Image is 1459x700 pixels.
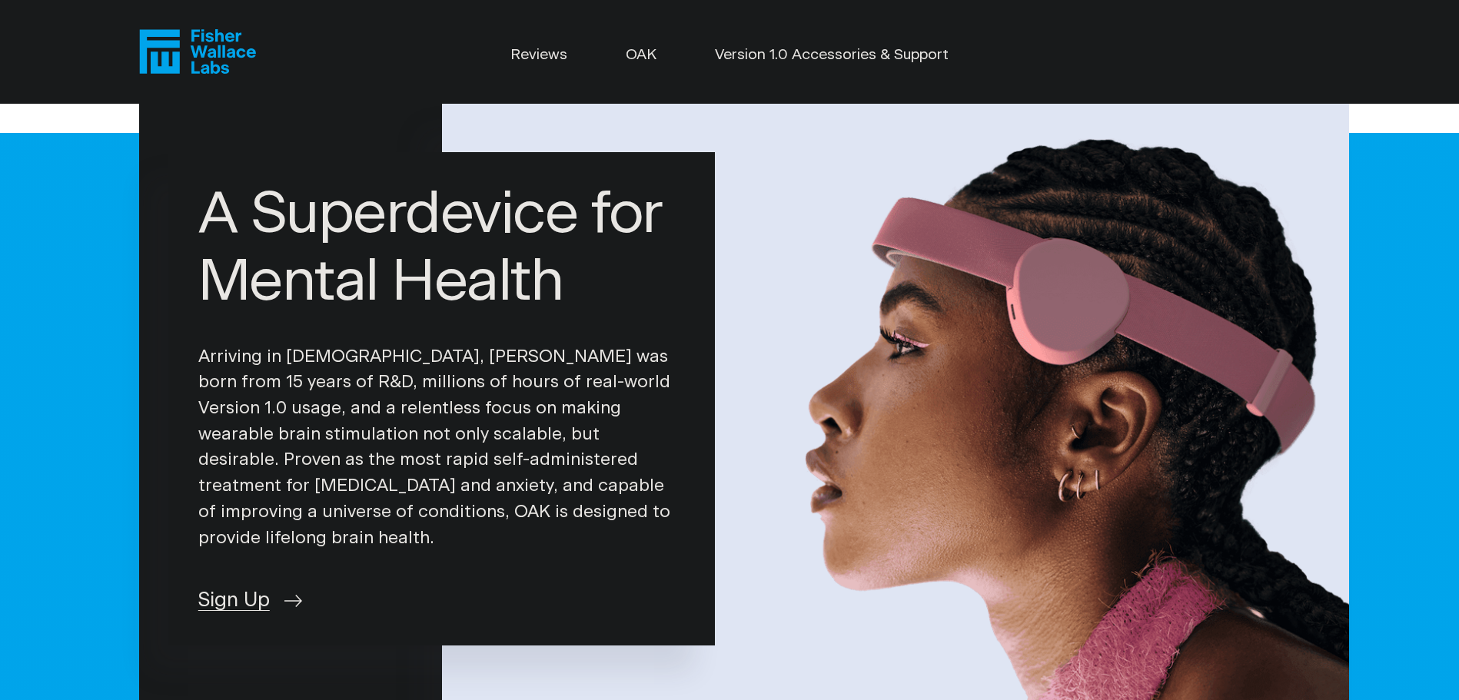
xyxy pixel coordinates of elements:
span: Sign Up [198,586,270,615]
a: Version 1.0 Accessories & Support [715,45,949,67]
a: OAK [626,45,656,67]
p: Arriving in [DEMOGRAPHIC_DATA], [PERSON_NAME] was born from 15 years of R&D, millions of hours of... [198,344,686,552]
h1: A Superdevice for Mental Health [198,181,686,316]
a: Reviews [510,45,567,67]
a: Sign Up [198,586,302,615]
a: Fisher Wallace [139,29,256,74]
